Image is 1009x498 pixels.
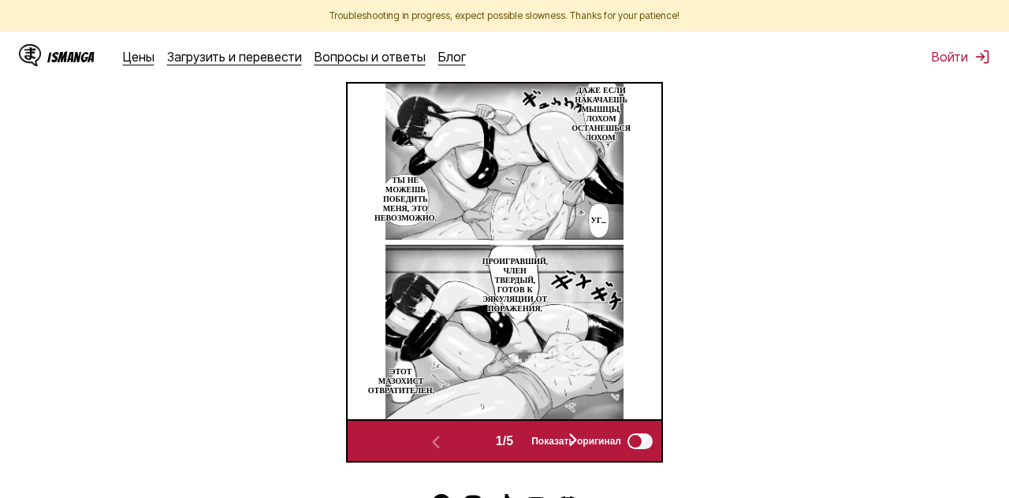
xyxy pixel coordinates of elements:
span: Troubleshooting in progress, expect possible slowness. Thanks for your patience! [330,9,679,21]
p: Ты не можешь победить меня, это невозможно. [371,171,440,225]
img: Manga Panel [385,84,624,419]
p: Этот мазохист отвратителен. [365,362,437,397]
div: IsManga [47,50,95,65]
img: Sign out [974,49,990,65]
p: Даже если накачаешь мышцы, лохом останешься лохом. [568,81,634,144]
img: IsManga Logo [19,44,41,66]
a: Цены [123,49,155,65]
span: Показать оригинал [531,436,621,447]
p: Уг… [588,211,610,227]
a: Загрузить и перевести [167,49,302,65]
p: Проигравший, член твердый, готов к эякуляции от поражения. [479,252,551,315]
a: IsManga LogoIsManga [19,44,123,69]
button: Войти [932,49,990,65]
img: Previous page [426,433,445,452]
a: Блог [438,49,466,65]
input: Показать оригинал [627,433,653,449]
a: Вопросы и ответы [315,49,426,65]
span: 1 / 5 [496,434,513,448]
